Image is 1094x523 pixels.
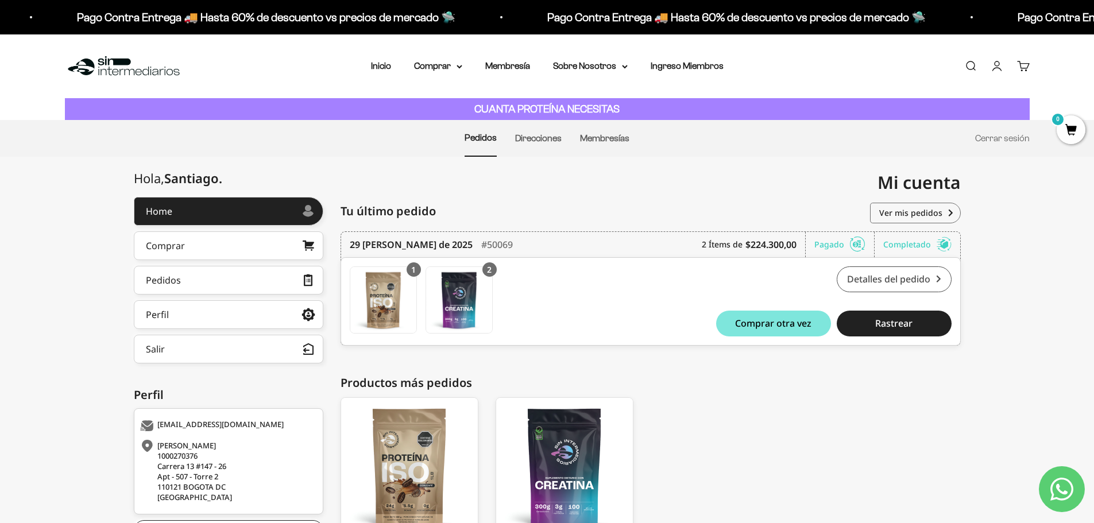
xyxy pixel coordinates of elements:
div: 2 Ítems de [702,232,806,257]
a: Home [134,197,323,226]
div: Comprar [146,241,185,250]
a: Inicio [371,61,391,71]
button: Rastrear [837,311,952,336]
a: Detalles del pedido [837,266,952,292]
span: Tu último pedido [341,203,436,220]
a: Pedidos [134,266,323,295]
strong: CUANTA PROTEÍNA NECESITAS [474,103,620,115]
a: Cerrar sesión [975,133,1030,143]
b: $224.300,00 [745,238,797,251]
a: Ver mis pedidos [870,203,961,223]
time: 29 [PERSON_NAME] de 2025 [350,238,473,251]
span: Rastrear [875,319,913,328]
a: Membresía [485,61,530,71]
a: Pedidos [465,133,497,142]
div: Perfil [134,386,323,404]
div: 2 [482,262,497,277]
summary: Comprar [414,59,462,73]
a: 0 [1057,125,1085,137]
img: Translation missing: es.Creatina Monohidrato [426,267,492,333]
div: Perfil [146,310,169,319]
div: [PERSON_NAME] 1000270376 Carrera 13 #147 - 26 Apt - 507 - Torre 2 110121 BOGOTA DC [GEOGRAPHIC_DATA] [140,440,314,502]
img: Translation missing: es.Proteína Aislada ISO - Café - Café / 1 libra (460g) [350,267,416,333]
div: Pagado [814,232,875,257]
div: Hola, [134,171,222,185]
div: [EMAIL_ADDRESS][DOMAIN_NAME] [140,420,314,432]
summary: Sobre Nosotros [553,59,628,73]
div: Productos más pedidos [341,374,961,392]
a: Direcciones [515,133,562,143]
span: Santiago [164,169,222,187]
div: Completado [883,232,952,257]
p: Pago Contra Entrega 🚚 Hasta 60% de descuento vs precios de mercado 🛸 [546,8,925,26]
div: Home [146,207,172,216]
div: #50069 [481,232,513,257]
div: Pedidos [146,276,181,285]
a: Proteína Aislada ISO - Café - Café / 1 libra (460g) [350,266,417,334]
div: 1 [407,262,421,277]
span: Mi cuenta [877,171,961,194]
div: Salir [146,344,165,354]
p: Pago Contra Entrega 🚚 Hasta 60% de descuento vs precios de mercado 🛸 [76,8,454,26]
button: Comprar otra vez [716,311,831,336]
a: Comprar [134,231,323,260]
span: . [219,169,222,187]
a: Membresías [580,133,629,143]
a: Perfil [134,300,323,329]
a: Creatina Monohidrato [426,266,493,334]
button: Salir [134,335,323,363]
mark: 0 [1051,113,1065,126]
span: Comprar otra vez [735,319,811,328]
a: Ingreso Miembros [651,61,724,71]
